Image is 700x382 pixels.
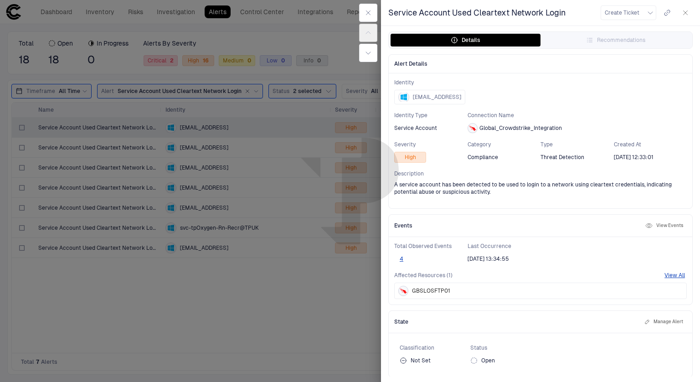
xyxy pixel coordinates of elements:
span: Description [394,170,687,177]
span: Severity [394,141,468,148]
span: Created At [614,141,687,148]
span: Open [481,357,495,364]
button: Create Ticket [601,5,656,20]
span: Events [394,222,412,229]
button: Manage Alert [643,316,685,327]
div: Details [451,36,480,44]
span: State [394,318,408,325]
span: Classification [400,344,470,351]
span: [DATE] 13:34:55 [468,255,509,263]
span: Affected Resources (1) [394,272,453,279]
div: Recommendations [586,36,645,44]
span: A service account has been detected to be used to login to a network using cleartext credentials,... [394,181,687,196]
span: Identity [394,79,687,86]
span: Total Observed Events [394,243,468,250]
div: Crowdstrike [400,287,407,294]
button: View All [664,272,685,279]
span: Compliance [468,154,498,161]
button: [EMAIL_ADDRESS] [394,90,465,104]
span: Connection Name [468,112,687,119]
span: Threat Detection [540,154,584,161]
span: Alert Details [394,60,427,67]
span: Service Account [394,124,437,132]
span: [EMAIL_ADDRESS] [413,93,461,101]
span: [DATE] 12:33:01 [614,154,654,161]
span: Status [470,344,541,351]
button: 4 [394,255,409,263]
span: Create Ticket [605,9,639,16]
div: 8/13/2025 18:33:01 (GMT+00:00 UTC) [614,154,654,161]
span: Service Account Used Cleartext Network Login [388,7,566,18]
span: High [405,154,416,161]
div: Not Set [400,357,431,364]
span: GBSLOSFTP01 [412,287,450,294]
span: Global_Crowdstrike_Integration [479,124,562,132]
button: View Events [643,220,685,231]
span: Last Occurrence [468,243,541,250]
span: Category [468,141,541,148]
span: Identity Type [394,112,468,119]
span: Type [540,141,614,148]
div: 8/13/2025 19:34:55 (GMT+00:00 UTC) [468,255,509,263]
